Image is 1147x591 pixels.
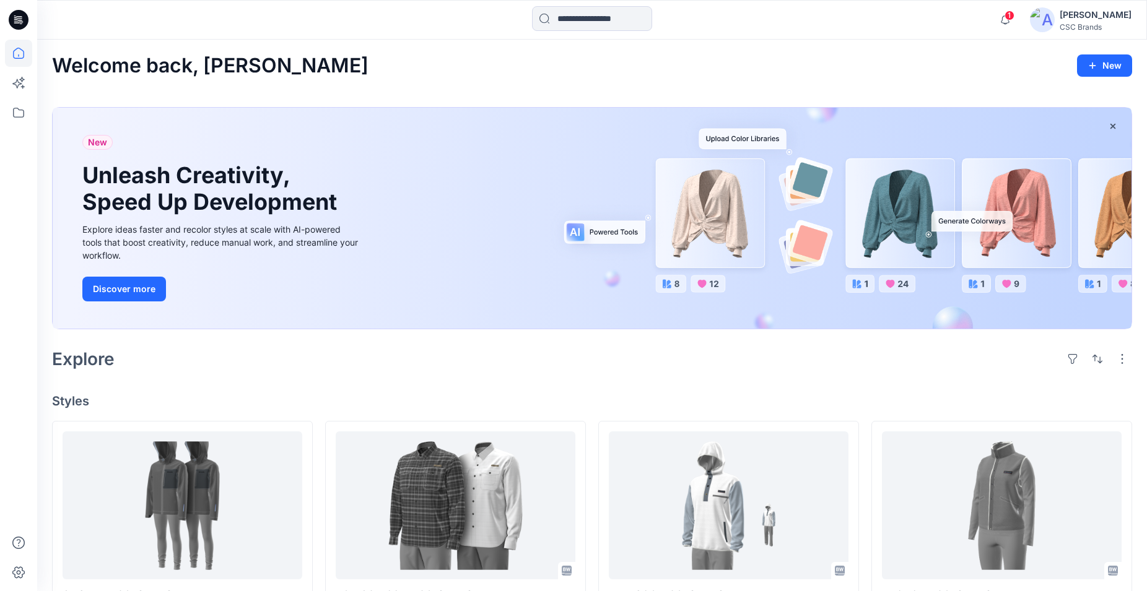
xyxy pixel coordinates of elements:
h2: Explore [52,349,115,369]
span: New [88,135,107,150]
div: CSC Brands [1060,22,1132,32]
button: New [1077,54,1132,77]
a: SY9574-F26-GLREG_VFA [63,431,302,579]
a: F6MS217335_F26_GLREG-VFA [336,431,575,579]
div: Explore ideas faster and recolor styles at scale with AI-powered tools that boost creativity, red... [82,223,361,262]
h2: Welcome back, [PERSON_NAME] [52,54,369,77]
div: [PERSON_NAME] [1060,7,1132,22]
h4: Styles [52,394,1132,408]
button: Discover more [82,277,166,301]
h1: Unleash Creativity, Speed Up Development [82,162,342,215]
span: 1 [1005,11,1014,20]
img: avatar [1030,7,1055,32]
a: Discover more [82,277,361,301]
a: AM4986-F26-GLREG_VFA [609,431,848,579]
a: AL8435-F26-GLREG_VFA [882,431,1122,579]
